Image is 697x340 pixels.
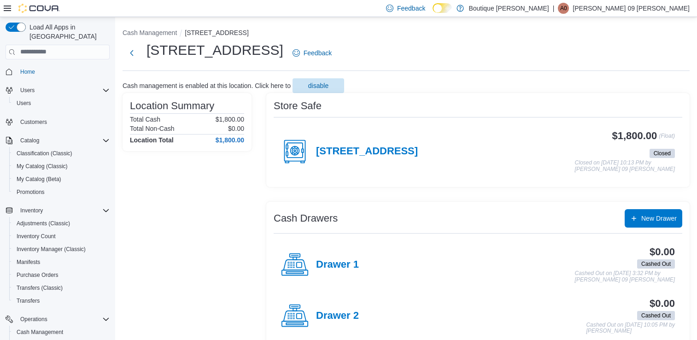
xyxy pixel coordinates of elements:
[9,326,113,339] button: Cash Management
[637,311,675,320] span: Cashed Out
[9,160,113,173] button: My Catalog (Classic)
[18,4,60,13] img: Cova
[20,316,47,323] span: Operations
[13,327,110,338] span: Cash Management
[20,137,39,144] span: Catalog
[654,149,671,158] span: Closed
[17,135,43,146] button: Catalog
[2,204,113,217] button: Inventory
[650,149,675,158] span: Closed
[17,314,51,325] button: Operations
[2,84,113,97] button: Users
[17,116,110,128] span: Customers
[185,29,248,36] button: [STREET_ADDRESS]
[20,207,43,214] span: Inventory
[17,150,72,157] span: Classification (Classic)
[17,220,70,227] span: Adjustments (Classic)
[26,23,110,41] span: Load All Apps in [GEOGRAPHIC_DATA]
[304,48,332,58] span: Feedback
[123,28,690,39] nav: An example of EuiBreadcrumbs
[17,163,68,170] span: My Catalog (Classic)
[397,4,425,13] span: Feedback
[13,231,110,242] span: Inventory Count
[13,218,110,229] span: Adjustments (Classic)
[13,148,110,159] span: Classification (Classic)
[17,328,63,336] span: Cash Management
[17,66,110,77] span: Home
[13,282,110,293] span: Transfers (Classic)
[17,205,47,216] button: Inventory
[13,218,74,229] a: Adjustments (Classic)
[575,270,675,283] p: Cashed Out on [DATE] 3:32 PM by [PERSON_NAME] 09 [PERSON_NAME]
[13,282,66,293] a: Transfers (Classic)
[293,78,344,93] button: disable
[308,81,328,90] span: disable
[9,243,113,256] button: Inventory Manager (Classic)
[13,257,110,268] span: Manifests
[13,257,44,268] a: Manifests
[146,41,283,59] h1: [STREET_ADDRESS]
[9,256,113,269] button: Manifests
[9,294,113,307] button: Transfers
[9,173,113,186] button: My Catalog (Beta)
[13,295,110,306] span: Transfers
[625,209,682,228] button: New Drawer
[289,44,335,62] a: Feedback
[17,205,110,216] span: Inventory
[9,97,113,110] button: Users
[2,65,113,78] button: Home
[17,258,40,266] span: Manifests
[17,85,38,96] button: Users
[13,187,48,198] a: Promotions
[13,270,62,281] a: Purchase Orders
[641,260,671,268] span: Cashed Out
[650,246,675,258] h3: $0.00
[13,98,110,109] span: Users
[586,322,675,334] p: Cashed Out on [DATE] 10:05 PM by [PERSON_NAME]
[17,246,86,253] span: Inventory Manager (Classic)
[13,161,110,172] span: My Catalog (Classic)
[17,284,63,292] span: Transfers (Classic)
[17,314,110,325] span: Operations
[469,3,549,14] p: Boutique [PERSON_NAME]
[641,214,677,223] span: New Drawer
[17,271,59,279] span: Purchase Orders
[130,116,160,123] h6: Total Cash
[560,3,567,14] span: A0
[9,281,113,294] button: Transfers (Classic)
[123,82,291,89] p: Cash management is enabled at this location. Click here to
[641,311,671,320] span: Cashed Out
[17,85,110,96] span: Users
[9,269,113,281] button: Purchase Orders
[13,231,59,242] a: Inventory Count
[558,3,569,14] div: Angelica 09 Ruelas
[2,115,113,129] button: Customers
[612,130,657,141] h3: $1,800.00
[316,146,418,158] h4: [STREET_ADDRESS]
[20,118,47,126] span: Customers
[659,130,675,147] p: (Float)
[2,134,113,147] button: Catalog
[9,147,113,160] button: Classification (Classic)
[123,44,141,62] button: Next
[316,310,359,322] h4: Drawer 2
[130,136,174,144] h4: Location Total
[274,100,322,111] h3: Store Safe
[13,270,110,281] span: Purchase Orders
[17,100,31,107] span: Users
[13,187,110,198] span: Promotions
[650,298,675,309] h3: $0.00
[573,3,690,14] p: [PERSON_NAME] 09 [PERSON_NAME]
[17,188,45,196] span: Promotions
[216,116,244,123] p: $1,800.00
[20,87,35,94] span: Users
[2,313,113,326] button: Operations
[17,297,40,305] span: Transfers
[575,160,675,172] p: Closed on [DATE] 10:13 PM by [PERSON_NAME] 09 [PERSON_NAME]
[637,259,675,269] span: Cashed Out
[13,161,71,172] a: My Catalog (Classic)
[216,136,244,144] h4: $1,800.00
[20,68,35,76] span: Home
[130,100,214,111] h3: Location Summary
